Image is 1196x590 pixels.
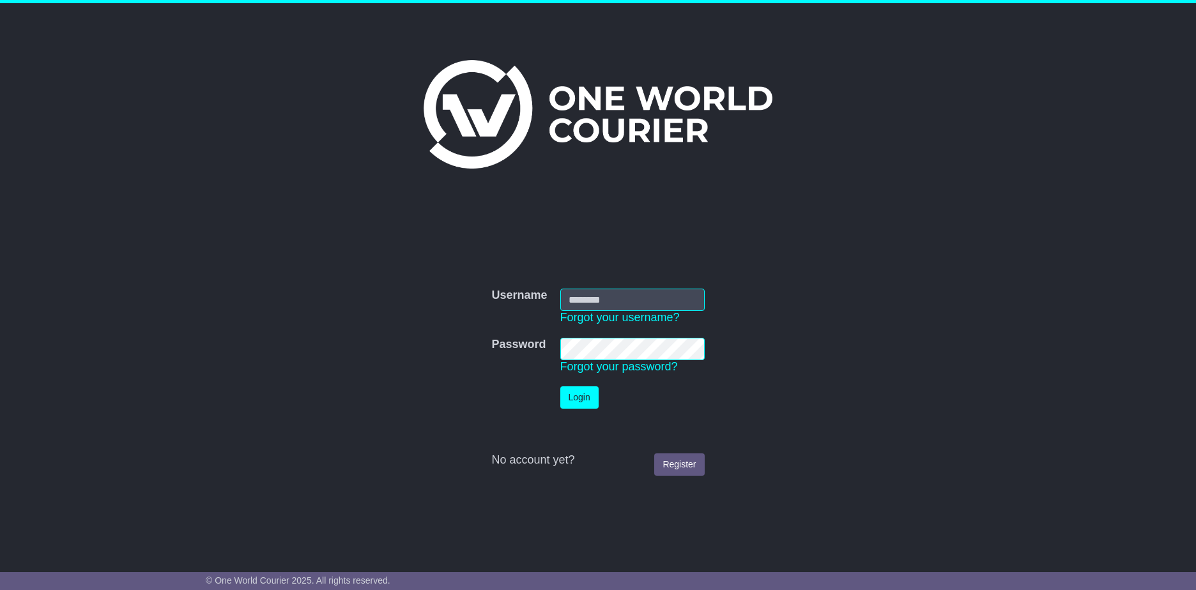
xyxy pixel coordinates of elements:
div: No account yet? [491,453,704,467]
img: One World [424,60,772,169]
button: Login [560,386,599,409]
span: © One World Courier 2025. All rights reserved. [206,575,390,586]
label: Password [491,338,546,352]
a: Forgot your password? [560,360,678,373]
label: Username [491,289,547,303]
a: Register [654,453,704,476]
a: Forgot your username? [560,311,680,324]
